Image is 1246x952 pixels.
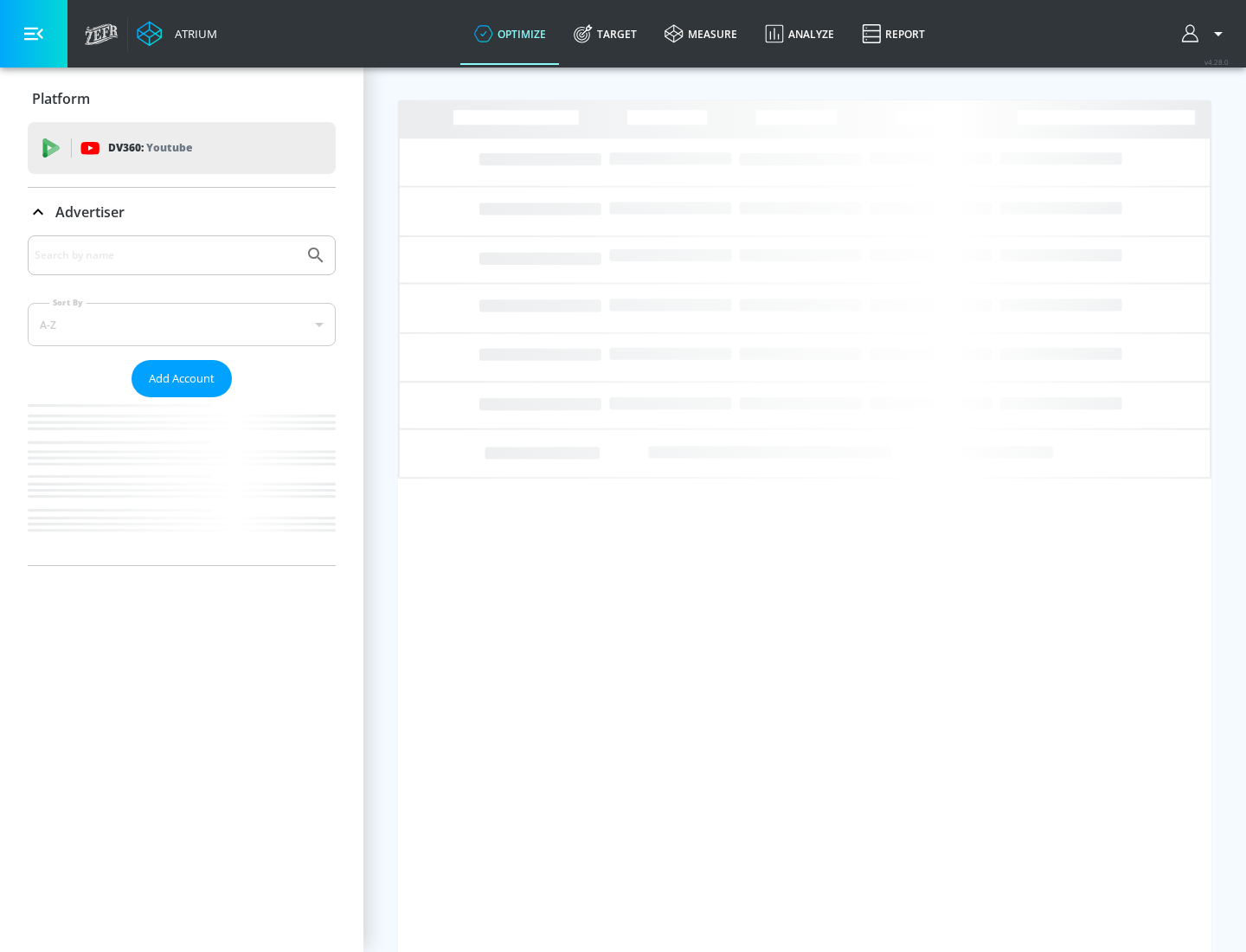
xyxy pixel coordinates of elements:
p: DV360: [108,138,192,158]
a: Report [848,3,939,65]
button: Add Account [132,360,232,397]
span: v 4.28.0 [1204,57,1229,67]
div: Platform [28,74,336,123]
input: Search by name [35,244,297,267]
div: Advertiser [28,188,336,236]
label: Sort By [49,297,87,308]
a: Target [560,3,651,65]
div: DV360: Youtube [28,122,336,174]
p: Platform [32,89,90,108]
nav: list of Advertiser [28,397,336,565]
div: A-Z [28,303,336,346]
a: optimize [460,3,560,65]
a: Atrium [137,21,217,47]
p: Advertiser [55,203,125,222]
div: Advertiser [28,235,336,565]
div: Atrium [168,26,217,42]
a: Analyze [751,3,848,65]
span: Add Account [149,369,215,389]
p: Youtube [146,138,192,157]
a: measure [651,3,751,65]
